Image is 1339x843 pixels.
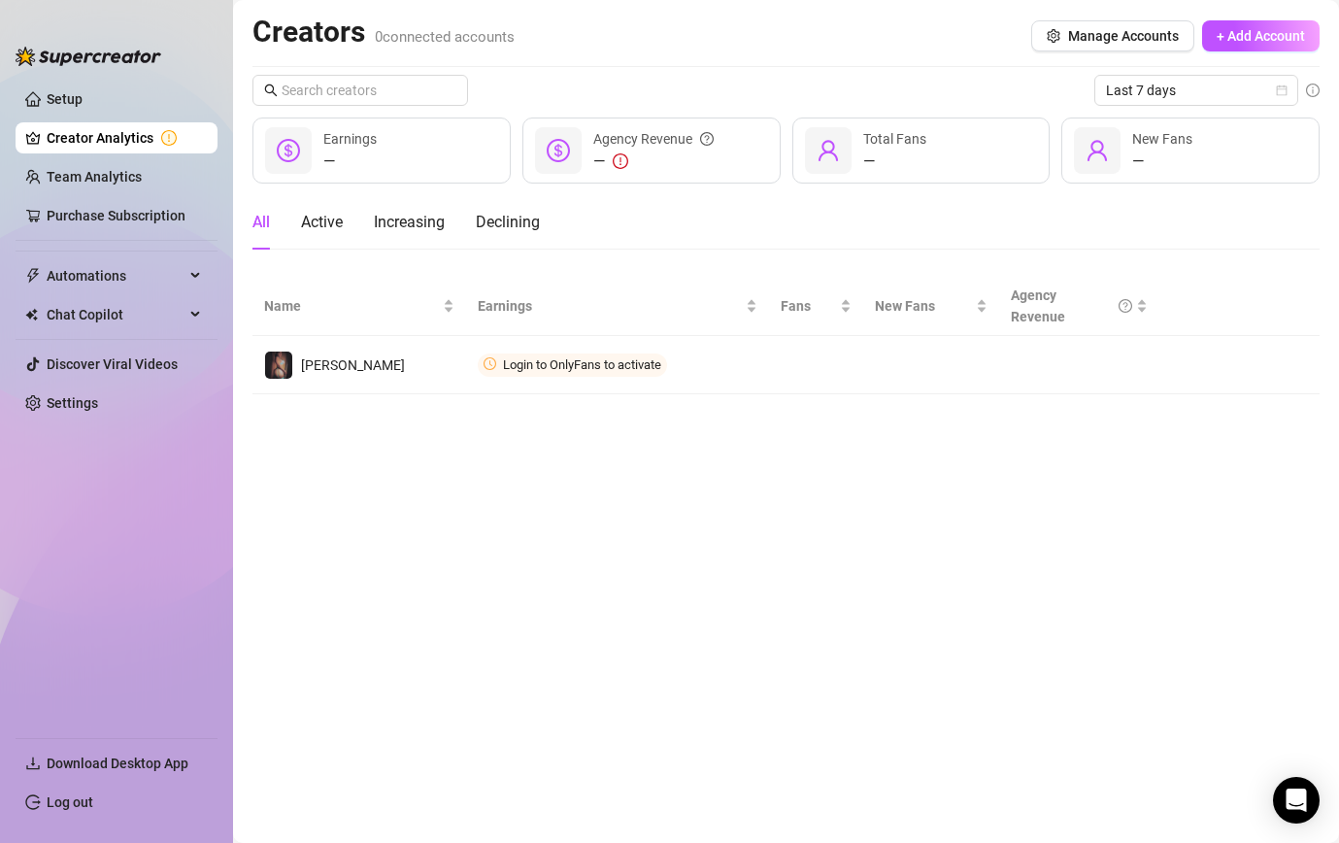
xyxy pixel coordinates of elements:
th: Earnings [466,277,769,336]
a: Creator Analytics exclamation-circle [47,122,202,153]
span: New Fans [1132,131,1192,147]
th: Fans [769,277,864,336]
a: Settings [47,395,98,411]
span: Earnings [478,295,742,317]
span: Manage Accounts [1068,28,1179,44]
th: New Fans [863,277,999,336]
div: All [252,211,270,234]
span: Fans [781,295,837,317]
input: Search creators [282,80,441,101]
span: clock-circle [484,357,496,370]
div: Open Intercom Messenger [1273,777,1320,824]
span: setting [1047,29,1060,43]
div: Active [301,211,343,234]
span: Total Fans [863,131,926,147]
span: New Fans [875,295,972,317]
span: [PERSON_NAME] [301,357,405,373]
span: dollar-circle [547,139,570,162]
span: user [817,139,840,162]
div: Declining [476,211,540,234]
span: search [264,84,278,97]
a: Purchase Subscription [47,200,202,231]
div: — [863,150,926,173]
span: calendar [1276,84,1288,96]
img: Chat Copilot [25,308,38,321]
div: Agency Revenue [593,128,714,150]
th: Name [252,277,466,336]
div: Increasing [374,211,445,234]
button: + Add Account [1202,20,1320,51]
a: Team Analytics [47,169,142,185]
img: Leila [265,352,292,379]
span: info-circle [1306,84,1320,97]
div: — [1132,150,1192,173]
span: Earnings [323,131,377,147]
span: Login to OnlyFans to activate [503,357,661,372]
span: Automations [47,260,184,291]
span: Download Desktop App [47,756,188,771]
span: exclamation-circle [613,153,628,169]
h2: Creators [252,14,515,51]
img: logo-BBDzfeDw.svg [16,47,161,66]
a: Log out [47,794,93,810]
span: 0 connected accounts [375,28,515,46]
span: Chat Copilot [47,299,184,330]
span: user [1086,139,1109,162]
span: + Add Account [1217,28,1305,44]
button: Manage Accounts [1031,20,1194,51]
span: Name [264,295,439,317]
div: Agency Revenue [1011,285,1132,327]
span: question-circle [700,128,714,150]
div: — [323,150,377,173]
a: Discover Viral Videos [47,356,178,372]
a: Setup [47,91,83,107]
span: question-circle [1119,285,1132,327]
span: thunderbolt [25,268,41,284]
div: — [593,150,714,173]
span: dollar-circle [277,139,300,162]
span: download [25,756,41,771]
span: Last 7 days [1106,76,1287,105]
